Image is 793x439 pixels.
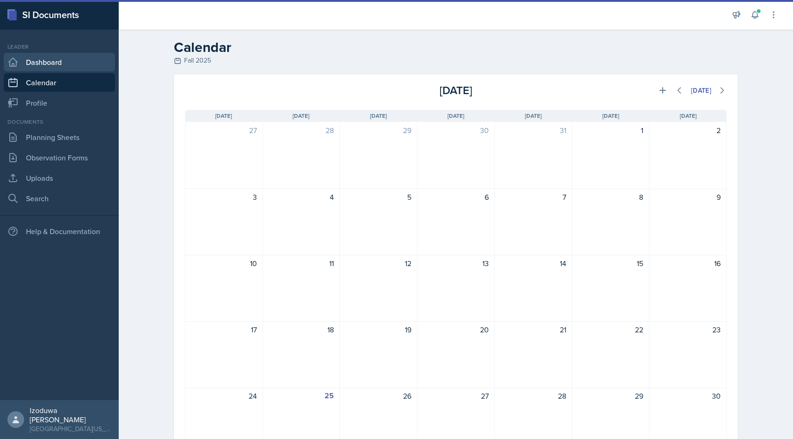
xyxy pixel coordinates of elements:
div: Documents [4,118,115,126]
div: 24 [191,390,257,401]
a: Uploads [4,169,115,187]
div: [DATE] [365,82,546,99]
span: [DATE] [680,112,697,120]
div: [DATE] [691,87,711,94]
div: 6 [423,191,489,203]
div: 22 [578,324,644,335]
div: 30 [655,390,721,401]
div: 4 [269,191,334,203]
span: [DATE] [525,112,542,120]
a: Observation Forms [4,148,115,167]
a: Dashboard [4,53,115,71]
div: 27 [191,125,257,136]
div: 14 [500,258,566,269]
div: 9 [655,191,721,203]
span: [DATE] [293,112,309,120]
div: 11 [269,258,334,269]
div: 8 [578,191,644,203]
div: 28 [269,125,334,136]
div: 2 [655,125,721,136]
div: 18 [269,324,334,335]
div: 10 [191,258,257,269]
div: 27 [423,390,489,401]
a: Profile [4,94,115,112]
div: Help & Documentation [4,222,115,241]
button: [DATE] [685,83,717,98]
h2: Calendar [174,39,738,56]
div: 30 [423,125,489,136]
div: 28 [500,390,566,401]
div: Izoduwa [PERSON_NAME] [30,406,111,424]
div: 5 [345,191,411,203]
div: 15 [578,258,644,269]
span: [DATE] [448,112,464,120]
span: [DATE] [215,112,232,120]
div: 29 [345,125,411,136]
div: 21 [500,324,566,335]
a: Planning Sheets [4,128,115,146]
div: 12 [345,258,411,269]
span: [DATE] [602,112,619,120]
div: 16 [655,258,721,269]
div: 1 [578,125,644,136]
div: 25 [269,390,334,401]
div: [GEOGRAPHIC_DATA][US_STATE] [30,424,111,433]
div: 17 [191,324,257,335]
a: Search [4,189,115,208]
div: 13 [423,258,489,269]
span: [DATE] [370,112,387,120]
div: 29 [578,390,644,401]
div: 31 [500,125,566,136]
div: 3 [191,191,257,203]
div: Leader [4,43,115,51]
div: 26 [345,390,411,401]
div: 19 [345,324,411,335]
div: 7 [500,191,566,203]
div: 20 [423,324,489,335]
a: Calendar [4,73,115,92]
div: 23 [655,324,721,335]
div: Fall 2025 [174,56,738,65]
